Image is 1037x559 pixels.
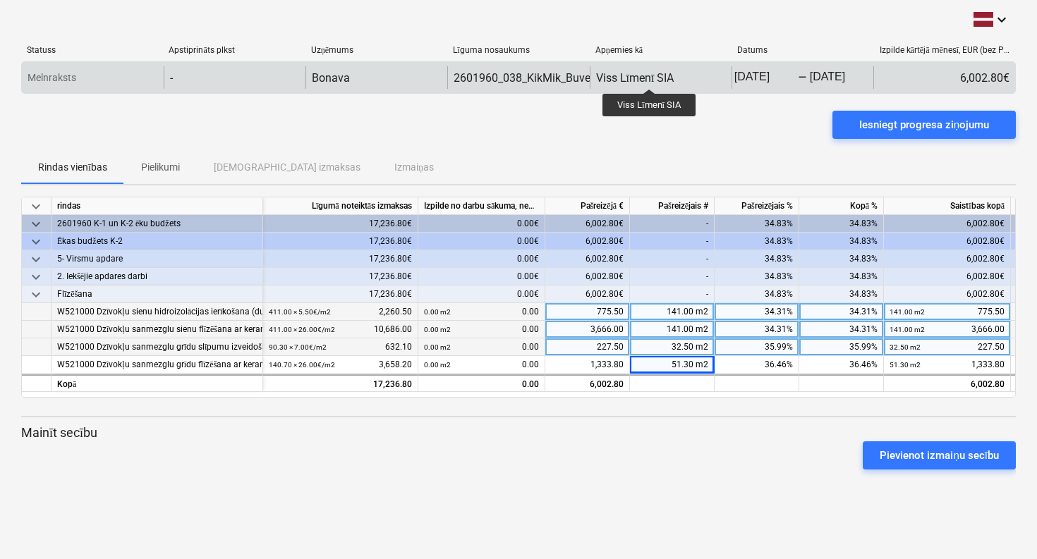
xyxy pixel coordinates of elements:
[51,374,263,392] div: Kopā
[545,215,630,233] div: 6,002.80€
[21,424,1016,441] p: Mainīt secību
[57,321,257,338] div: W521000 Dzīvokļu sanmezglu sienu flīzēšana ar keramikas flīzēm(darbs)
[263,215,418,233] div: 17,236.80€
[51,197,263,215] div: rindas
[28,216,44,233] span: keyboard_arrow_down
[595,45,726,56] div: Apņemies kā
[715,303,799,321] div: 34.31%
[630,303,715,321] div: 141.00 m2
[424,326,451,333] small: 0.00 m2
[545,285,630,303] div: 6,002.80€
[890,303,1005,321] div: 775.50
[630,321,715,338] div: 141.00 m2
[28,286,44,303] span: keyboard_arrow_down
[732,68,798,87] input: Sākuma datums
[418,197,545,215] div: Izpilde no darbu sākuma, neskaitot kārtējā mēneša izpildi
[715,215,799,233] div: 34.83%
[890,356,1005,374] div: 1,333.80
[884,374,1011,392] div: 6,002.80
[737,45,868,55] div: Datums
[630,233,715,250] div: -
[884,215,1011,233] div: 6,002.80€
[715,356,799,374] div: 36.46%
[545,356,630,374] div: 1,333.80
[424,338,539,356] div: 0.00
[596,71,674,85] div: Viss Līmenī SIA
[799,197,884,215] div: Kopā %
[311,45,442,56] div: Uzņēmums
[453,45,583,56] div: Līguma nosaukums
[859,116,989,134] div: Iesniegt progresa ziņojumu
[418,285,545,303] div: 0.00€
[832,111,1016,139] button: Iesniegt progresa ziņojumu
[424,361,451,369] small: 0.00 m2
[418,250,545,268] div: 0.00€
[715,197,799,215] div: Pašreizējais %
[545,374,630,392] div: 6,002.80
[28,233,44,250] span: keyboard_arrow_down
[880,45,1010,56] div: Izpilde kārtējā mēnesī, EUR (bez PVN)
[545,338,630,356] div: 227.50
[890,343,921,351] small: 32.50 m2
[57,215,257,233] div: 2601960 K-1 un K-2 ēku budžets
[890,321,1005,338] div: 3,666.00
[799,356,884,374] div: 36.46%
[890,326,925,333] small: 141.00 m2
[890,338,1005,356] div: 227.50
[28,70,76,85] p: Melnraksts
[799,338,884,356] div: 35.99%
[545,233,630,250] div: 6,002.80€
[269,361,335,369] small: 140.70 × 26.00€ / m2
[545,197,630,215] div: Pašreizējā €
[715,338,799,356] div: 35.99%
[263,268,418,285] div: 17,236.80€
[799,250,884,268] div: 34.83%
[28,198,44,215] span: keyboard_arrow_down
[545,250,630,268] div: 6,002.80€
[807,68,873,87] input: Beigu datums
[57,250,257,268] div: 5- Virsmu apdare
[57,356,257,374] div: W521000 Dzīvokļu sanmezglu grīdu flīzēšana ar keramikas flīzēm (darbs)
[269,356,412,374] div: 3,658.20
[27,45,157,55] div: Statuss
[263,197,418,215] div: Līgumā noteiktās izmaksas
[312,71,350,85] div: Bonava
[630,285,715,303] div: -
[630,250,715,268] div: -
[799,268,884,285] div: 34.83%
[630,338,715,356] div: 32.50 m2
[418,268,545,285] div: 0.00€
[424,376,539,393] div: 0.00
[715,285,799,303] div: 34.83%
[57,338,257,356] div: W521000 Dzīvokļu sanmezglu grīdu slīpumu izveidošana un hidroizolācijas ierīkošana(darbs)
[269,303,412,321] div: 2,260.50
[418,233,545,250] div: 0.00€
[799,303,884,321] div: 34.31%
[28,269,44,285] span: keyboard_arrow_down
[269,326,335,333] small: 411.00 × 26.00€ / m2
[418,215,545,233] div: 0.00€
[28,251,44,268] span: keyboard_arrow_down
[715,321,799,338] div: 34.31%
[993,11,1010,28] i: keyboard_arrow_down
[863,441,1016,469] button: Pievienot izmaiņu secību
[630,215,715,233] div: -
[269,343,327,351] small: 90.30 × 7.00€ / m2
[884,250,1011,268] div: 6,002.80€
[263,233,418,250] div: 17,236.80€
[424,343,451,351] small: 0.00 m2
[141,160,180,175] p: Pielikumi
[57,303,257,321] div: W521000 Dzīvokļu sienu hidroizolācijas ierīkošana (dušas zonās)(darbs)
[545,303,630,321] div: 775.50
[890,361,921,369] small: 51.30 m2
[884,197,1011,215] div: Saistības kopā
[454,71,887,85] div: 2601960_038_KikMik_Buve_SIA_20250912_Ligums_apdares_darbi_2025-2_T25_2k.pdf
[170,71,173,85] div: -
[424,356,539,374] div: 0.00
[269,308,331,316] small: 411.00 × 5.50€ / m2
[263,285,418,303] div: 17,236.80€
[873,66,1015,89] div: 6,002.80€
[424,303,539,321] div: 0.00
[715,250,799,268] div: 34.83%
[884,268,1011,285] div: 6,002.80€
